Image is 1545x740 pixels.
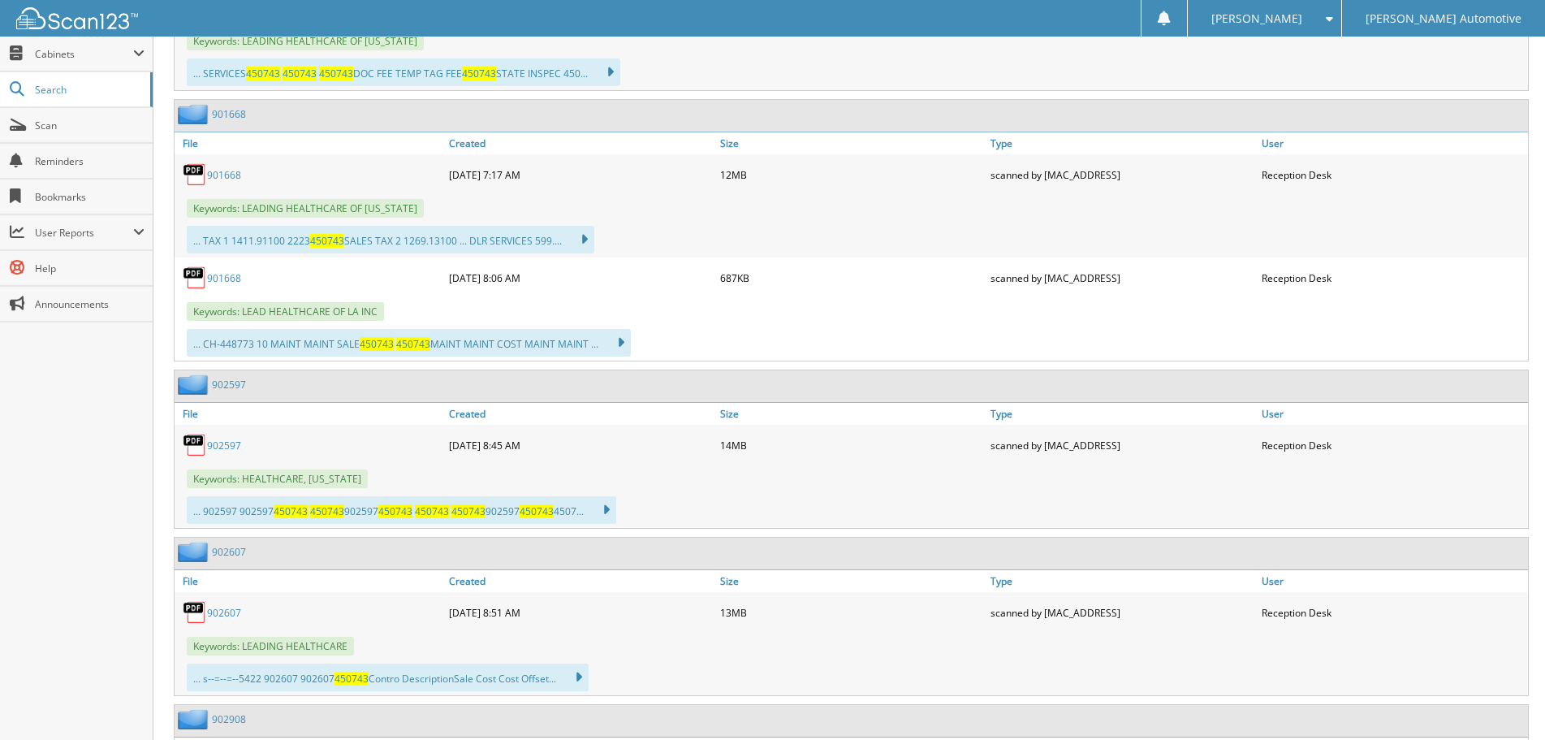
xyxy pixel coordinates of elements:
div: ... SERVICES DOC FEE TEMP TAG FEE STATE INSPEC 450... [187,58,620,86]
span: Reminders [35,154,145,168]
img: folder2.png [178,542,212,562]
a: File [175,570,445,592]
a: Type [986,570,1257,592]
a: 902597 [212,378,246,392]
a: 902607 [207,606,241,620]
span: Scan [35,119,145,132]
a: 901668 [212,107,246,121]
a: User [1258,403,1528,425]
span: 450743 [310,234,344,248]
span: 450743 [462,67,496,80]
span: Keywords: LEADING HEALTHCARE OF [US_STATE] [187,32,424,50]
a: Size [716,403,986,425]
div: 12MB [716,158,986,191]
span: 450743 [334,672,369,686]
div: Reception Desk [1258,158,1528,191]
a: 901668 [207,271,241,285]
a: 902908 [212,712,246,726]
img: PDF.png [183,433,207,457]
a: File [175,403,445,425]
div: 13MB [716,596,986,629]
div: [DATE] 8:51 AM [445,596,715,629]
span: 450743 [274,504,308,518]
a: Created [445,403,715,425]
a: User [1258,570,1528,592]
div: [DATE] 8:06 AM [445,262,715,294]
a: User [1258,132,1528,154]
span: Keywords: HEALTHCARE, [US_STATE] [187,470,368,488]
span: 450743 [396,337,430,351]
img: PDF.png [183,162,207,187]
span: User Reports [35,226,133,240]
span: Announcements [35,297,145,311]
span: 450743 [246,67,280,80]
span: 450743 [283,67,317,80]
a: Type [986,403,1257,425]
span: 450743 [520,504,554,518]
div: ... 902597 902597 902597 902597 4507... [187,496,616,524]
a: Created [445,132,715,154]
div: Reception Desk [1258,429,1528,461]
span: Keywords: LEAD HEALTHCARE OF LA INC [187,302,384,321]
span: Keywords: LEADING HEALTHCARE OF [US_STATE] [187,199,424,218]
img: PDF.png [183,600,207,625]
a: 901668 [207,168,241,182]
span: 450743 [310,504,344,518]
span: 450743 [451,504,486,518]
img: folder2.png [178,709,212,729]
span: Bookmarks [35,190,145,204]
a: Created [445,570,715,592]
span: 450743 [415,504,449,518]
div: Reception Desk [1258,262,1528,294]
div: ... CH-448773 10 MAINT MAINT SALE MAINT MAINT COST MAINT MAINT ... [187,329,631,357]
span: 450743 [360,337,394,351]
div: [DATE] 7:17 AM [445,158,715,191]
a: 902607 [212,545,246,559]
div: [DATE] 8:45 AM [445,429,715,461]
div: Reception Desk [1258,596,1528,629]
img: scan123-logo-white.svg [16,7,138,29]
a: Size [716,132,986,154]
div: ... TAX 1 1411.91100 2223 SALES TAX 2 1269.13100 ... DLR SERVICES 599.... [187,226,594,253]
img: folder2.png [178,104,212,124]
a: File [175,132,445,154]
span: Search [35,83,142,97]
span: [PERSON_NAME] [1211,14,1302,24]
span: 450743 [319,67,353,80]
div: 687KB [716,262,986,294]
div: scanned by [MAC_ADDRESS] [986,158,1257,191]
span: Keywords: LEADING HEALTHCARE [187,637,354,656]
iframe: Chat Widget [1464,662,1545,740]
div: scanned by [MAC_ADDRESS] [986,596,1257,629]
img: folder2.png [178,374,212,395]
div: scanned by [MAC_ADDRESS] [986,429,1257,461]
span: Help [35,262,145,275]
div: ... s--=--=--5422 902607 902607 Contro DescriptionSale Cost Cost Offset... [187,664,589,691]
a: Type [986,132,1257,154]
span: [PERSON_NAME] Automotive [1366,14,1521,24]
div: 14MB [716,429,986,461]
a: Size [716,570,986,592]
div: scanned by [MAC_ADDRESS] [986,262,1257,294]
a: 902597 [207,439,241,452]
img: PDF.png [183,266,207,290]
span: 450743 [378,504,412,518]
span: Cabinets [35,47,133,61]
